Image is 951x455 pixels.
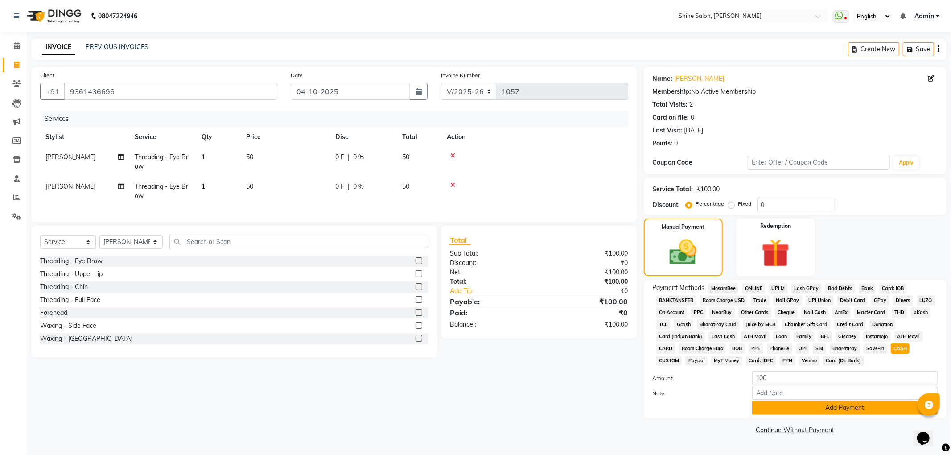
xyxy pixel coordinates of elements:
[653,100,688,109] div: Total Visits:
[443,268,539,277] div: Net:
[708,331,737,342] span: Lash Cash
[903,42,934,56] button: Save
[709,307,735,318] span: NearBuy
[443,320,539,329] div: Balance :
[443,258,539,268] div: Discount:
[769,283,788,294] span: UPI M
[40,282,88,292] div: Threading - Chin
[653,87,938,96] div: No Active Membership
[656,356,682,366] span: CUSTOM
[794,331,815,342] span: Family
[854,307,888,318] span: Master Card
[656,295,696,306] span: BANKTANSFER
[40,295,100,305] div: Threading - Full Face
[836,331,860,342] span: GMoney
[690,100,693,109] div: 2
[353,182,364,191] span: 0 %
[780,356,795,366] span: PPN
[653,126,683,135] div: Last Visit:
[397,127,441,147] th: Total
[653,113,689,122] div: Card on file:
[40,334,132,343] div: Waxing - [GEOGRAPHIC_DATA]
[679,343,726,354] span: Room Charge Euro
[691,113,695,122] div: 0
[782,319,831,330] span: Chamber Gift Card
[893,156,919,170] button: Apply
[443,277,539,286] div: Total:
[775,307,798,318] span: Cheque
[330,127,397,147] th: Disc
[402,153,409,161] span: 50
[653,158,748,167] div: Coupon Code
[674,319,693,330] span: Gcash
[748,156,890,170] input: Enter Offer / Coupon Code
[914,419,942,446] iframe: chat widget
[823,356,864,366] span: Card (DL Bank)
[914,12,934,21] span: Admin
[753,236,799,271] img: _gift.svg
[555,286,635,296] div: ₹0
[23,4,84,29] img: logo
[729,343,745,354] span: BOB
[656,331,705,342] span: Card (Indian Bank)
[42,39,75,55] a: INVOICE
[653,200,680,210] div: Discount:
[656,307,688,318] span: On Account
[64,83,277,100] input: Search by Name/Mobile/Email/Code
[335,153,344,162] span: 0 F
[539,277,635,286] div: ₹100.00
[697,185,720,194] div: ₹100.00
[135,153,188,170] span: Threading - Eye Brow
[40,83,65,100] button: +91
[348,153,350,162] span: |
[752,371,938,385] input: Amount
[825,283,855,294] span: Bad Debts
[539,249,635,258] div: ₹100.00
[539,296,635,307] div: ₹100.00
[539,307,635,318] div: ₹0
[773,331,790,342] span: Loan
[40,308,67,318] div: Forehead
[859,283,876,294] span: Bank
[653,185,693,194] div: Service Total:
[86,43,148,51] a: PREVIOUS INVOICES
[767,343,792,354] span: PhonePe
[646,374,745,382] label: Amount:
[196,127,241,147] th: Qty
[40,269,103,279] div: Threading - Upper Lip
[129,127,196,147] th: Service
[443,286,555,296] a: Add Tip
[834,319,866,330] span: Credit Card
[353,153,364,162] span: 0 %
[246,182,253,190] span: 50
[700,295,747,306] span: Room Charge USD
[675,74,725,83] a: [PERSON_NAME]
[45,153,95,161] span: [PERSON_NAME]
[746,356,776,366] span: Card: IDFC
[711,356,742,366] span: MyT Money
[40,127,129,147] th: Stylist
[696,200,725,208] label: Percentage
[760,222,791,230] label: Redemption
[656,319,671,330] span: TCL
[539,268,635,277] div: ₹100.00
[653,87,692,96] div: Membership:
[539,258,635,268] div: ₹0
[917,295,935,306] span: LUZO
[348,182,350,191] span: |
[806,295,834,306] span: UPI Union
[41,111,635,127] div: Services
[738,200,752,208] label: Fixed
[869,319,896,330] span: Donation
[241,127,330,147] th: Price
[441,71,480,79] label: Invoice Number
[837,295,868,306] span: Debit Card
[863,331,891,342] span: Instamojo
[661,236,705,268] img: _cash.svg
[708,283,739,294] span: MosamBee
[40,256,103,266] div: Threading - Eye Brow
[40,71,54,79] label: Client
[752,386,938,400] input: Add Note
[646,389,745,397] label: Note:
[791,283,822,294] span: Lash GPay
